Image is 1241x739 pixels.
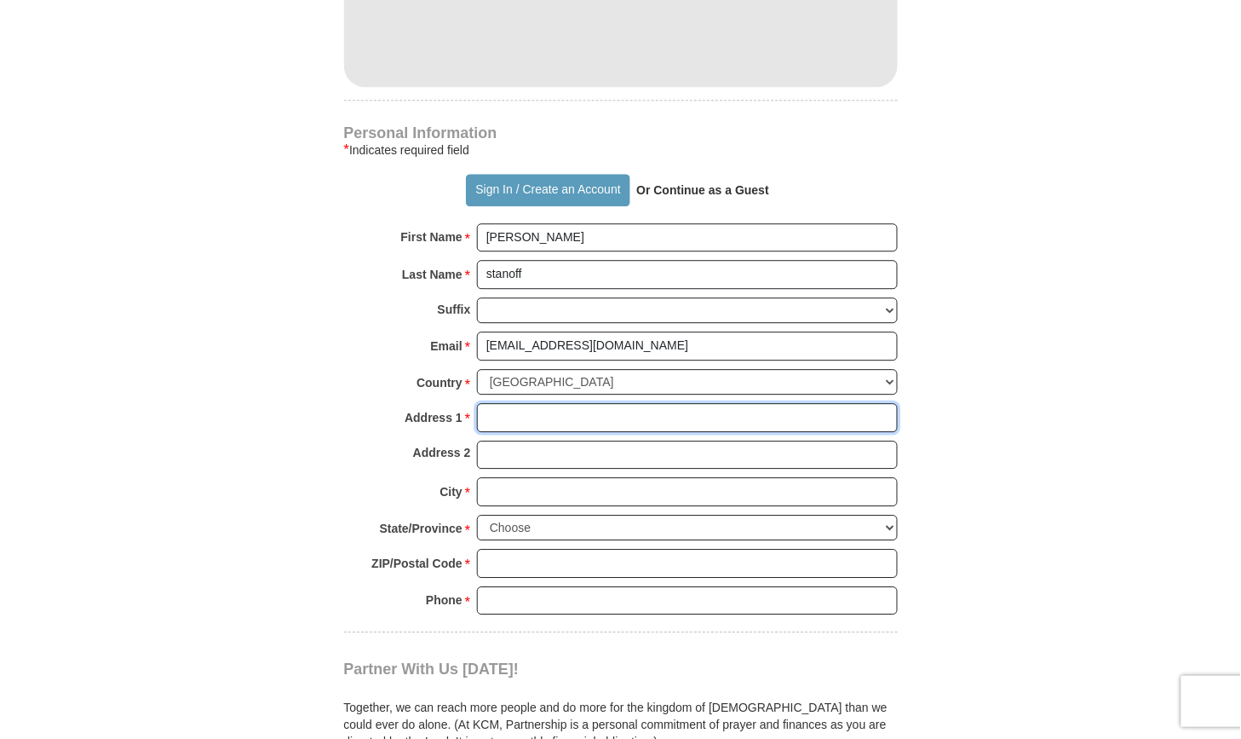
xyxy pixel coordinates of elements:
strong: Last Name [402,263,463,286]
strong: ZIP/Postal Code [371,551,463,575]
strong: First Name [401,225,463,249]
strong: Country [417,371,463,395]
strong: State/Province [380,517,463,540]
strong: Address 2 [413,441,471,465]
strong: City [440,480,462,504]
strong: Or Continue as a Guest [636,183,769,197]
strong: Address 1 [405,406,463,430]
div: Indicates required field [344,140,898,160]
span: Partner With Us [DATE]! [344,661,520,678]
button: Sign In / Create an Account [466,174,630,206]
strong: Suffix [438,297,471,321]
strong: Email [431,334,463,358]
h4: Personal Information [344,126,898,140]
strong: Phone [426,588,463,612]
